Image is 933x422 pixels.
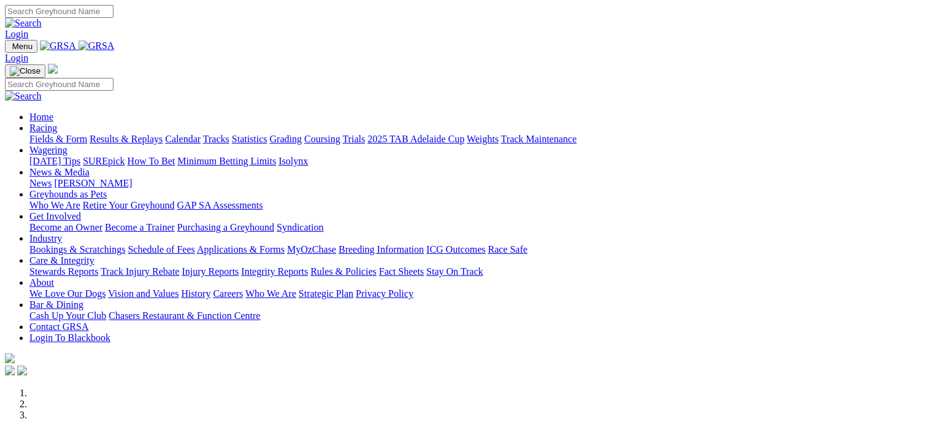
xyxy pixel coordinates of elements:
[29,299,83,310] a: Bar & Dining
[5,91,42,102] img: Search
[177,156,276,166] a: Minimum Betting Limits
[29,178,928,189] div: News & Media
[29,222,102,232] a: Become an Owner
[105,222,175,232] a: Become a Trainer
[29,233,62,244] a: Industry
[29,189,107,199] a: Greyhounds as Pets
[203,134,229,144] a: Tracks
[29,244,125,255] a: Bookings & Scratchings
[29,200,928,211] div: Greyhounds as Pets
[5,78,113,91] input: Search
[29,134,928,145] div: Racing
[29,288,928,299] div: About
[29,266,928,277] div: Care & Integrity
[278,156,308,166] a: Isolynx
[488,244,527,255] a: Race Safe
[379,266,424,277] a: Fact Sheets
[232,134,267,144] a: Statistics
[241,266,308,277] a: Integrity Reports
[245,288,296,299] a: Who We Are
[367,134,464,144] a: 2025 TAB Adelaide Cup
[29,310,106,321] a: Cash Up Your Club
[79,40,115,52] img: GRSA
[5,5,113,18] input: Search
[48,64,58,74] img: logo-grsa-white.png
[29,321,88,332] a: Contact GRSA
[29,244,928,255] div: Industry
[5,40,37,53] button: Toggle navigation
[29,145,67,155] a: Wagering
[29,167,90,177] a: News & Media
[5,29,28,39] a: Login
[29,156,928,167] div: Wagering
[310,266,377,277] a: Rules & Policies
[177,222,274,232] a: Purchasing a Greyhound
[426,266,483,277] a: Stay On Track
[109,310,260,321] a: Chasers Restaurant & Function Centre
[299,288,353,299] a: Strategic Plan
[128,244,194,255] a: Schedule of Fees
[54,178,132,188] a: [PERSON_NAME]
[287,244,336,255] a: MyOzChase
[128,156,175,166] a: How To Bet
[213,288,243,299] a: Careers
[5,18,42,29] img: Search
[10,66,40,76] img: Close
[29,123,57,133] a: Racing
[29,211,81,221] a: Get Involved
[12,42,33,51] span: Menu
[426,244,485,255] a: ICG Outcomes
[165,134,201,144] a: Calendar
[5,366,15,375] img: facebook.svg
[29,255,94,266] a: Care & Integrity
[5,353,15,363] img: logo-grsa-white.png
[29,222,928,233] div: Get Involved
[467,134,499,144] a: Weights
[29,134,87,144] a: Fields & Form
[29,266,98,277] a: Stewards Reports
[17,366,27,375] img: twitter.svg
[5,64,45,78] button: Toggle navigation
[29,178,52,188] a: News
[29,332,110,343] a: Login To Blackbook
[197,244,285,255] a: Applications & Forms
[29,288,106,299] a: We Love Our Dogs
[356,288,413,299] a: Privacy Policy
[181,288,210,299] a: History
[83,200,175,210] a: Retire Your Greyhound
[304,134,340,144] a: Coursing
[83,156,125,166] a: SUREpick
[342,134,365,144] a: Trials
[29,200,80,210] a: Who We Are
[40,40,76,52] img: GRSA
[90,134,163,144] a: Results & Replays
[29,112,53,122] a: Home
[339,244,424,255] a: Breeding Information
[270,134,302,144] a: Grading
[277,222,323,232] a: Syndication
[29,277,54,288] a: About
[182,266,239,277] a: Injury Reports
[29,156,80,166] a: [DATE] Tips
[108,288,179,299] a: Vision and Values
[29,310,928,321] div: Bar & Dining
[501,134,577,144] a: Track Maintenance
[5,53,28,63] a: Login
[101,266,179,277] a: Track Injury Rebate
[177,200,263,210] a: GAP SA Assessments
